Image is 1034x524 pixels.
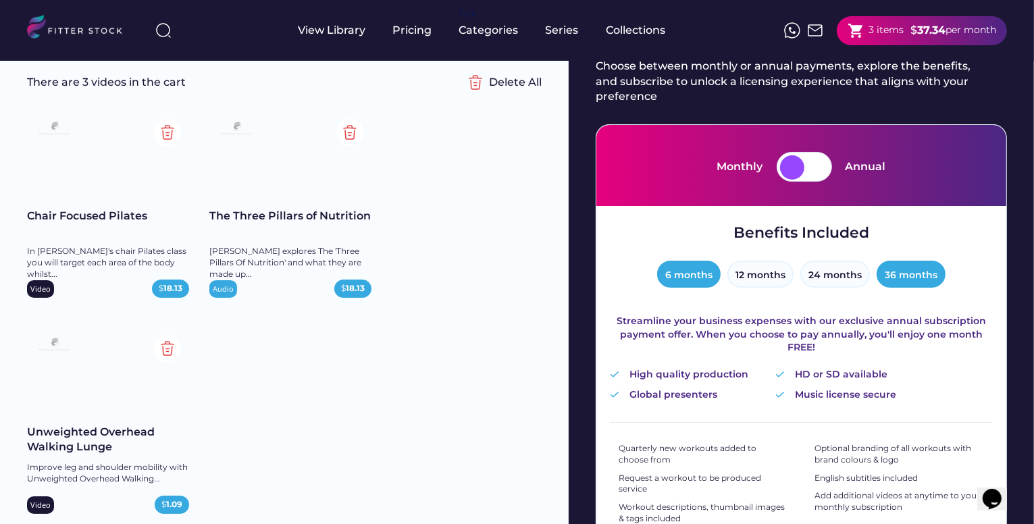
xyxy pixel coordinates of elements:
div: Streamline your business expenses with our exclusive annual subscription payment offer. When you ... [610,315,993,355]
iframe: chat widget [977,470,1020,510]
img: Group%201000002354.svg [154,119,181,146]
div: per month [946,24,996,37]
div: The Three Pillars of Nutrition [209,209,371,224]
strong: 18.13 [163,283,182,293]
button: 36 months [877,261,946,288]
img: Vector%20%282%29.svg [775,392,785,398]
div: Categories [459,23,519,38]
img: Group%201000002356%20%282%29.svg [462,69,489,96]
button: 24 months [800,261,870,288]
div: Benefits Included [733,223,869,244]
div: Optional branding of all workouts with brand colours & logo [815,443,984,466]
img: Frame%2079%20%281%29.svg [34,117,74,140]
img: Frame%2079%20%281%29.svg [216,117,257,140]
img: meteor-icons_whatsapp%20%281%29.svg [784,22,800,38]
div: Audio [213,284,234,294]
div: Quarterly new workouts added to choose from [619,443,788,466]
div: English subtitles included [815,473,919,484]
div: 3 items [869,24,904,37]
strong: 1.09 [166,499,182,509]
div: High quality production [629,368,748,382]
div: Music license secure [795,388,896,402]
div: $ [910,23,917,38]
img: Vector%20%282%29.svg [775,371,785,377]
strong: 37.34 [917,24,946,36]
button: shopping_cart [848,22,864,39]
div: Annual [846,159,886,174]
div: Collections [606,23,666,38]
div: Pricing [393,23,432,38]
div: Delete All [489,75,542,90]
div: Video [30,500,51,510]
div: Unweighted Overhead Walking Lunge [27,425,189,455]
img: Frame%2079%20%281%29.svg [34,334,74,357]
div: HD or SD available [795,368,887,382]
img: Frame%2051.svg [807,22,823,38]
div: There are 3 videos in the cart [27,75,462,90]
div: Choose between monthly or annual payments, explore the benefits, and subscribe to unlock a licens... [596,59,981,104]
div: Improve leg and shoulder mobility with Unweighted Overhead Walking... [27,462,189,485]
div: Global presenters [629,388,717,402]
button: 6 months [657,261,721,288]
div: Series [546,23,579,38]
div: $ [161,499,182,510]
div: View Library [299,23,366,38]
strong: 18.13 [346,283,365,293]
div: Video [30,284,51,294]
div: In [PERSON_NAME]'s chair Pilates class you will target each area of the body whilst... [27,246,189,280]
div: fvck [459,7,477,20]
img: search-normal%203.svg [155,22,172,38]
img: Vector%20%282%29.svg [610,392,619,398]
button: 12 months [727,261,794,288]
img: Vector%20%282%29.svg [610,371,619,377]
img: Group%201000002354.svg [336,119,363,146]
div: Add additional videos at anytime to your monthly subscription [815,490,984,513]
img: LOGO.svg [27,15,134,43]
div: Monthly [717,159,763,174]
img: Group%201000002354.svg [154,335,181,362]
div: Request a workout to be produced service [619,473,788,496]
div: $ [341,283,365,294]
div: $ [159,283,182,294]
div: [PERSON_NAME] explores The 'Three Pillars Of Nutrition' and what they are made up... [209,246,371,280]
div: Chair Focused Pilates [27,209,189,224]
